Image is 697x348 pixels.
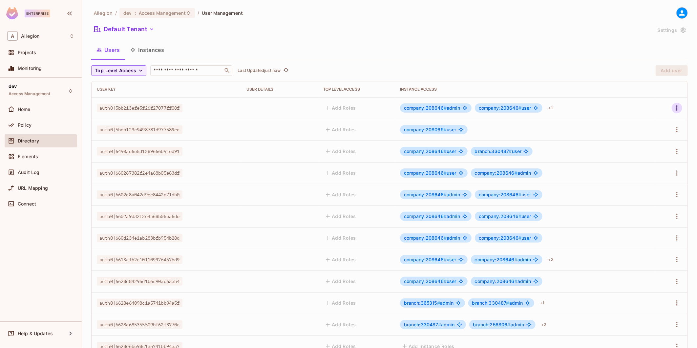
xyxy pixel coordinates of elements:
[97,169,182,177] span: auth0|660267382f2e4a68b05e83df
[323,319,359,330] button: Add Roles
[18,66,42,71] span: Monitoring
[9,84,17,89] span: dev
[97,299,182,307] span: auth0|6628e64098c1a5741bb94a5f
[472,300,523,306] span: admin
[475,170,517,176] span: company:208646
[139,10,186,16] span: Access Management
[437,300,440,306] span: #
[404,127,447,132] span: company:208069
[97,234,182,242] span: auth0|660d234e1ab283bfb954b28d
[18,122,32,128] span: Policy
[404,213,447,219] span: company:208646
[475,149,522,154] span: user
[475,148,512,154] span: branch:330487
[323,298,359,308] button: Add Roles
[95,67,136,75] span: Top Level Access
[444,105,447,111] span: #
[97,212,182,221] span: auth0|6602a9d32f2e4a68b05ea6de
[323,124,359,135] button: Add Roles
[91,42,125,58] button: Users
[404,257,447,262] span: company:208646
[97,255,182,264] span: auth0|6613cf62c1011099764576d9
[475,257,531,262] span: admin
[323,168,359,178] button: Add Roles
[123,10,132,16] span: dev
[479,214,531,219] span: user
[475,257,517,262] span: company:208646
[472,300,509,306] span: branch:330487
[246,87,313,92] div: User Details
[515,170,517,176] span: #
[508,322,511,327] span: #
[444,235,447,241] span: #
[25,10,50,17] div: Enterprise
[97,320,182,329] span: auth0|6628e685355509bf62f3770c
[281,67,290,75] span: Click to refresh data
[404,170,456,176] span: user
[475,170,531,176] span: admin
[404,127,456,132] span: user
[444,127,447,132] span: #
[518,105,521,111] span: #
[479,105,521,111] span: company:208646
[404,170,447,176] span: company:208646
[404,105,460,111] span: admin
[323,103,359,113] button: Add Roles
[404,279,456,284] span: user
[546,103,555,113] div: + 1
[518,213,521,219] span: #
[283,67,289,74] span: refresh
[97,190,182,199] span: auth0|6602a8a042d9ec8442d71db0
[18,107,31,112] span: Home
[323,254,359,265] button: Add Roles
[404,192,460,197] span: admin
[479,192,521,197] span: company:208646
[404,148,447,154] span: company:208646
[202,10,243,16] span: User Management
[538,298,547,308] div: + 1
[323,146,359,157] button: Add Roles
[7,31,18,41] span: A
[18,50,36,55] span: Projects
[438,322,441,327] span: #
[125,42,169,58] button: Instances
[506,300,509,306] span: #
[91,24,157,34] button: Default Tenant
[404,235,460,241] span: admin
[18,170,39,175] span: Audit Log
[97,147,182,156] span: auth0|6490ad6e531289666b91ed91
[404,192,447,197] span: company:208646
[18,138,39,143] span: Directory
[18,331,53,336] span: Help & Updates
[323,189,359,200] button: Add Roles
[473,322,511,327] span: branch:256806
[21,33,39,39] span: Workspace: Allegion
[404,105,447,111] span: company:208646
[404,300,440,306] span: branch:365315
[400,87,649,92] div: Instance Access
[18,185,48,191] span: URL Mapping
[444,278,447,284] span: #
[404,214,460,219] span: admin
[404,235,447,241] span: company:208646
[509,148,512,154] span: #
[323,276,359,287] button: Add Roles
[134,11,137,16] span: :
[479,235,521,241] span: company:208646
[323,211,359,222] button: Add Roles
[404,257,456,262] span: user
[18,154,38,159] span: Elements
[97,104,182,112] span: auth0|5bb213efe5f26f27077ff00f
[479,235,531,241] span: user
[515,257,517,262] span: #
[444,213,447,219] span: #
[539,319,549,330] div: + 2
[97,125,182,134] span: auth0|5bdb123c9498781d977589ee
[97,277,182,286] span: auth0|6628d84295d1b6c90ac63ab4
[518,192,521,197] span: #
[444,192,447,197] span: #
[655,25,688,35] button: Settings
[323,233,359,243] button: Add Roles
[479,213,521,219] span: company:208646
[9,91,51,97] span: Access Management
